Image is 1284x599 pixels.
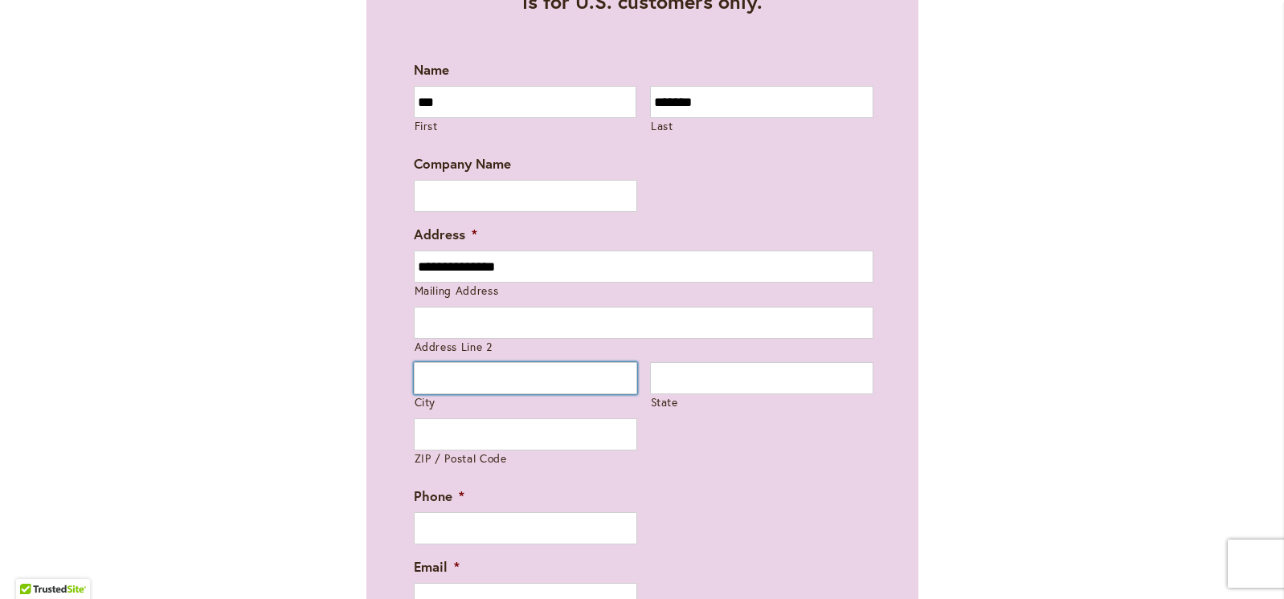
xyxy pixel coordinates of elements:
[415,451,637,467] label: ZIP / Postal Code
[415,340,873,355] label: Address Line 2
[414,61,449,79] label: Name
[651,119,873,134] label: Last
[415,119,637,134] label: First
[414,487,464,505] label: Phone
[414,226,477,243] label: Address
[414,155,511,173] label: Company Name
[415,283,873,299] label: Mailing Address
[415,395,637,410] label: City
[651,395,873,410] label: State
